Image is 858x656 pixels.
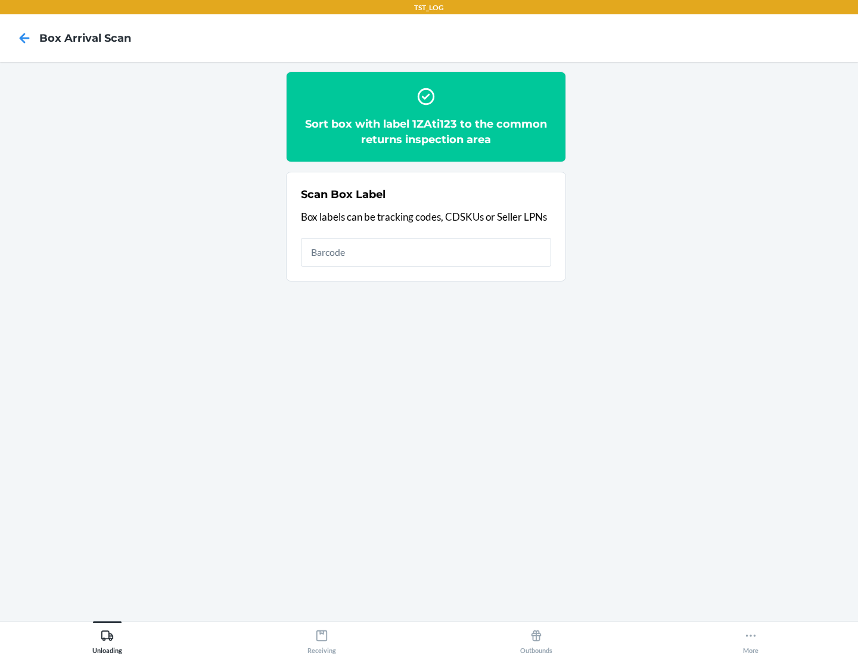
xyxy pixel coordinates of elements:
div: More [743,624,758,654]
h2: Sort box with label 1ZAti123 to the common returns inspection area [301,116,551,147]
div: Outbounds [520,624,552,654]
h2: Scan Box Label [301,187,386,202]
button: More [643,621,858,654]
div: Unloading [92,624,122,654]
p: Box labels can be tracking codes, CDSKUs or Seller LPNs [301,209,551,225]
h4: Box Arrival Scan [39,30,131,46]
button: Receiving [214,621,429,654]
p: TST_LOG [414,2,444,13]
button: Outbounds [429,621,643,654]
input: Barcode [301,238,551,267]
div: Receiving [307,624,336,654]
